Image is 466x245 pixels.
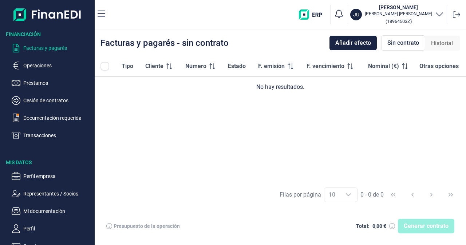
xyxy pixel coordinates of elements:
span: Otras opciones [419,62,459,71]
button: Perfil [12,224,92,233]
div: No hay resultados. [100,83,460,91]
span: Número [185,62,206,71]
button: Previous Page [404,186,421,203]
small: Copiar cif [386,19,412,24]
button: Documentación requerida [12,114,92,122]
button: Cesión de contratos [12,96,92,105]
img: Logo de aplicación [13,6,82,23]
span: Tipo [122,62,133,71]
span: Cliente [145,62,163,71]
div: Filas por página [280,190,321,199]
button: Representantes / Socios [12,189,92,198]
p: Préstamos [23,79,92,87]
button: JU[PERSON_NAME][PERSON_NAME] [PERSON_NAME](18964503Z) [350,4,444,25]
button: Perfil empresa [12,172,92,181]
p: Facturas y pagarés [23,44,92,52]
img: erp [299,9,328,20]
span: Sin contrato [387,39,419,47]
div: Facturas y pagarés - sin contrato [100,39,229,47]
span: Añadir efecto [335,39,371,47]
span: Estado [228,62,246,71]
div: All items unselected [100,62,109,71]
button: Operaciones [12,61,92,70]
span: Nominal (€) [368,62,399,71]
button: Añadir efecto [329,36,377,50]
div: Presupuesto de la operación [114,223,180,229]
p: Perfil empresa [23,172,92,181]
p: JU [353,11,359,18]
button: First Page [384,186,402,203]
span: F. vencimiento [307,62,344,71]
h3: [PERSON_NAME] [365,4,432,11]
p: [PERSON_NAME] [PERSON_NAME] [365,11,432,17]
p: Mi documentación [23,207,92,216]
p: Perfil [23,224,92,233]
p: Documentación requerida [23,114,92,122]
span: Historial [431,39,453,48]
button: Last Page [442,186,459,203]
button: Next Page [423,186,440,203]
div: Sin contrato [381,35,425,51]
p: Representantes / Socios [23,189,92,198]
p: Transacciones [23,131,92,140]
button: Préstamos [12,79,92,87]
div: 0,00 € [372,223,386,229]
span: F. emisión [258,62,285,71]
button: Mi documentación [12,207,92,216]
p: Operaciones [23,61,92,70]
div: Historial [425,36,459,51]
div: Total: [356,223,370,229]
div: Choose [340,188,357,202]
button: Transacciones [12,131,92,140]
p: Cesión de contratos [23,96,92,105]
span: 0 - 0 de 0 [360,192,384,198]
button: Facturas y pagarés [12,44,92,52]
